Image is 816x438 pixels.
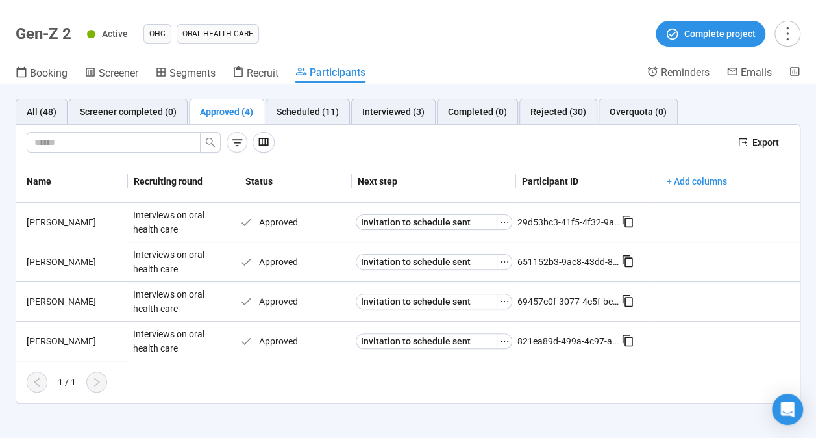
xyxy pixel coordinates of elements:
span: Invitation to schedule sent [361,294,471,309]
button: more [774,21,800,47]
button: left [27,372,47,393]
button: ellipsis [497,333,512,349]
span: search [205,137,216,148]
th: Next step [352,161,516,203]
button: exportExport [728,132,789,153]
div: Approved [240,334,351,348]
span: + Add columns [666,174,726,188]
a: Recruit [232,66,278,83]
button: ellipsis [497,214,512,230]
span: more [778,25,796,42]
div: Approved [240,215,351,229]
div: Screener completed (0) [80,105,177,119]
span: Emails [741,66,772,79]
span: OHC [149,27,166,40]
span: ellipsis [499,296,510,307]
th: Participant ID [516,161,650,203]
div: Open Intercom Messenger [772,394,803,425]
div: Approved (4) [200,105,253,119]
span: left [32,377,42,387]
div: Interviews on oral health care [128,322,225,361]
th: Recruiting round [128,161,240,203]
button: ellipsis [497,254,512,270]
div: [PERSON_NAME] [21,294,128,309]
div: Rejected (30) [530,105,586,119]
span: ellipsis [499,257,510,267]
a: Screener [84,66,138,83]
div: Interviews on oral health care [128,282,225,321]
span: right [92,377,102,387]
button: Complete project [656,21,765,47]
div: Scheduled (11) [277,105,339,119]
div: 29d53bc3-41f5-4f32-9a5f-1b3870aa9f7e [517,215,621,229]
h1: Gen-Z 2 [16,25,71,43]
div: [PERSON_NAME] [21,334,128,348]
a: Emails [726,66,772,81]
div: 651152b3-9ac8-43dd-834f-5c7924b25332 [517,255,621,269]
div: [PERSON_NAME] [21,215,128,229]
div: Interviews on oral health care [128,242,225,281]
span: ellipsis [499,217,510,227]
div: 69457c0f-3077-4c5f-be17-52ec9dceb693 [517,294,621,309]
span: Segments [169,67,216,79]
div: Overquota (0) [610,105,667,119]
button: ellipsis [497,294,512,309]
span: Invitation to schedule sent [361,255,471,269]
span: Recruit [247,67,278,79]
a: Segments [155,66,216,83]
a: Booking [16,66,68,83]
div: Approved [240,255,351,269]
a: Reminders [647,66,710,81]
button: search [200,132,221,153]
span: Oral Health Care [182,27,253,40]
button: + Add columns [656,171,737,192]
a: Participants [295,66,365,83]
button: right [86,372,107,393]
span: Booking [30,67,68,79]
span: Reminders [661,66,710,79]
span: Complete project [684,27,756,41]
div: [PERSON_NAME] [21,255,128,269]
div: 821ea89d-499a-4c97-a956-908860316a8b [517,334,621,348]
div: Interviewed (3) [362,105,425,119]
th: Name [16,161,128,203]
button: Invitation to schedule sent [356,254,497,270]
div: All (48) [27,105,56,119]
button: Invitation to schedule sent [356,214,497,230]
span: ellipsis [499,336,510,346]
span: Invitation to schedule sent [361,334,471,348]
th: Status [240,161,352,203]
span: Screener [99,67,138,79]
span: export [738,138,747,147]
div: 1 / 1 [58,375,76,389]
div: Approved [240,294,351,309]
span: Export [752,135,779,149]
div: Completed (0) [448,105,507,119]
span: Active [102,29,128,39]
span: Participants [310,66,365,79]
span: Invitation to schedule sent [361,215,471,229]
button: Invitation to schedule sent [356,333,497,349]
div: Interviews on oral health care [128,203,225,242]
button: Invitation to schedule sent [356,294,497,309]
